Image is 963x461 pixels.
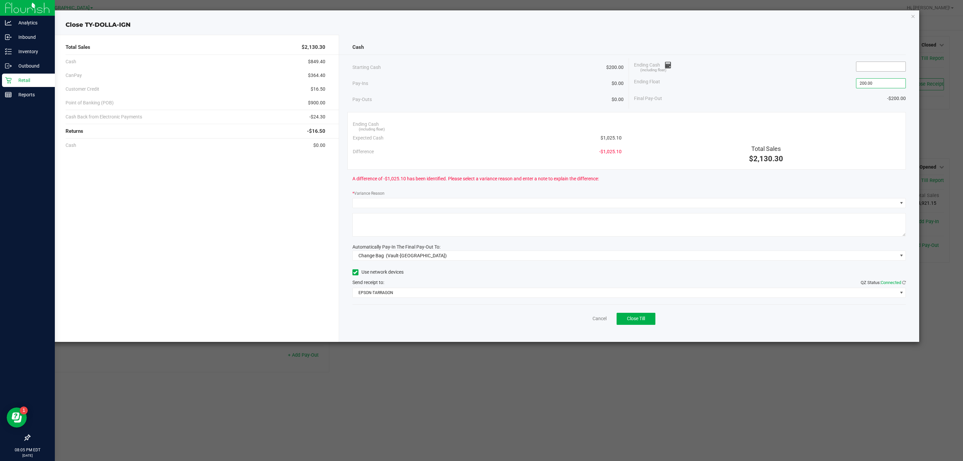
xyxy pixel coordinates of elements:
div: Close TY-DOLLA-IGN [49,20,920,29]
p: Analytics [12,19,52,27]
button: Close Till [617,313,655,325]
span: -$16.50 [307,127,325,135]
span: Connected [881,280,901,285]
span: -$1,025.10 [599,148,622,155]
span: Cash [352,43,364,51]
span: $849.40 [308,58,325,65]
span: $0.00 [612,96,624,103]
span: $0.00 [612,80,624,87]
label: Variance Reason [352,190,385,196]
span: $1,025.10 [601,134,622,142]
p: Retail [12,76,52,84]
inline-svg: Outbound [5,63,12,69]
span: Close Till [627,316,645,321]
span: $200.00 [606,64,624,71]
span: QZ Status: [861,280,906,285]
span: A difference of -$1,025.10 has been identified. Please select a variance reason and enter a note ... [352,175,599,182]
iframe: Resource center unread badge [20,406,28,414]
inline-svg: Retail [5,77,12,84]
inline-svg: Inbound [5,34,12,40]
span: (Vault-[GEOGRAPHIC_DATA]) [386,253,447,258]
div: Returns [66,124,325,139]
span: Expected Cash [353,134,384,142]
span: Total Sales [66,43,90,51]
span: $2,130.30 [749,155,783,163]
p: Inbound [12,33,52,41]
span: -$24.30 [309,113,325,120]
span: Send receipt to: [352,280,384,285]
span: Change Bag [358,253,384,258]
span: EPSON-TARRAGON [353,288,897,297]
inline-svg: Inventory [5,48,12,55]
span: Ending Float [634,78,660,88]
span: $900.00 [308,99,325,106]
span: $2,130.30 [302,43,325,51]
span: $0.00 [313,142,325,149]
span: Total Sales [751,145,781,152]
span: $16.50 [311,86,325,93]
a: Cancel [593,315,607,322]
inline-svg: Analytics [5,19,12,26]
p: Reports [12,91,52,99]
label: Use network devices [352,269,404,276]
span: (including float) [640,68,666,73]
span: $364.40 [308,72,325,79]
span: Ending Cash [634,62,671,72]
span: Cash [66,142,76,149]
span: -$200.00 [887,95,906,102]
p: [DATE] [3,453,52,458]
span: Point of Banking (POB) [66,99,114,106]
span: Final Pay-Out [634,95,662,102]
span: Pay-Ins [352,80,368,87]
p: Outbound [12,62,52,70]
span: Cash [66,58,76,65]
span: Pay-Outs [352,96,372,103]
iframe: Resource center [7,407,27,428]
span: Cash Back from Electronic Payments [66,113,142,120]
p: Inventory [12,48,52,56]
p: 08:05 PM EDT [3,447,52,453]
inline-svg: Reports [5,91,12,98]
span: CanPay [66,72,82,79]
span: Automatically Pay-In The Final Pay-Out To: [352,244,440,250]
span: Difference [353,148,374,155]
span: Customer Credit [66,86,99,93]
span: Ending Cash [353,121,379,128]
span: (including float) [359,127,385,132]
span: Starting Cash [352,64,381,71]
